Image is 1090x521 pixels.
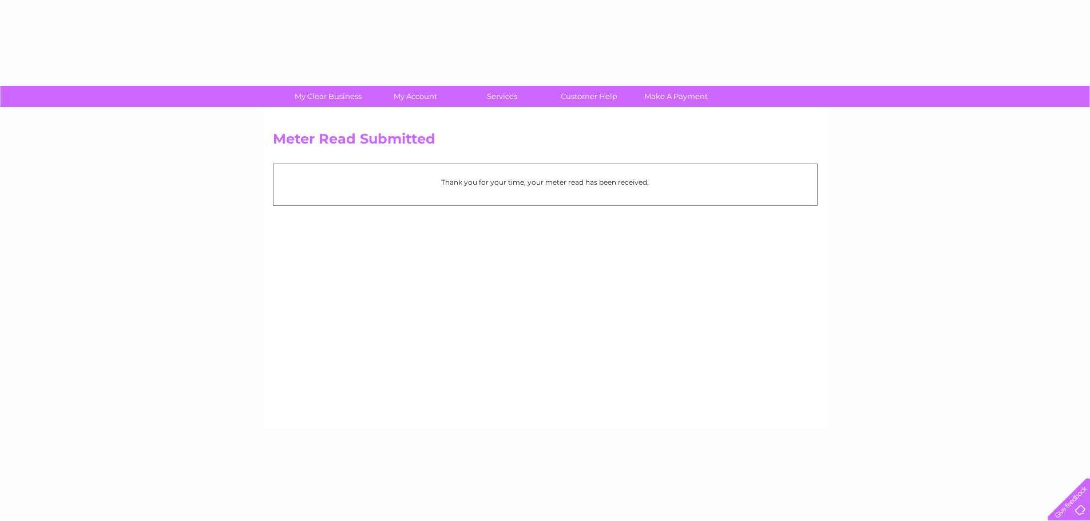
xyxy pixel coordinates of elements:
[281,86,375,107] a: My Clear Business
[455,86,549,107] a: Services
[629,86,723,107] a: Make A Payment
[279,177,811,188] p: Thank you for your time, your meter read has been received.
[368,86,462,107] a: My Account
[273,131,818,153] h2: Meter Read Submitted
[542,86,636,107] a: Customer Help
